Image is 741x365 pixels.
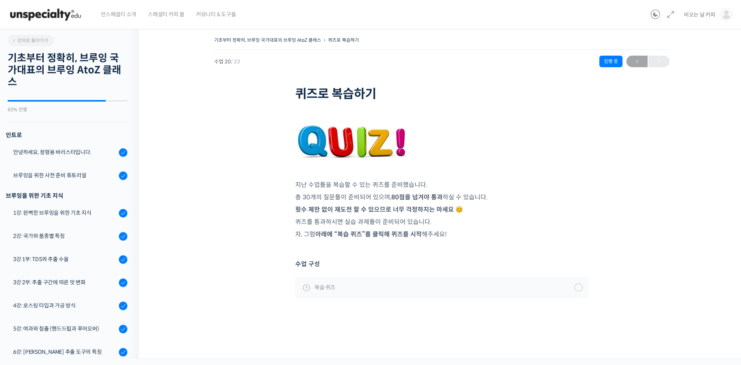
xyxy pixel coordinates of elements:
[214,59,240,64] span: 수업 20
[295,229,589,239] p: 자, 그럼 해주세요!
[6,190,127,201] div: 브루잉을 위한 기초 지식
[295,259,320,269] span: 수업 구성
[13,209,117,217] div: 1강: 완벽한 브루잉을 위한 기초 지식
[13,348,117,356] div: 6강: [PERSON_NAME] 추출 도구의 특징
[13,171,117,180] div: 브루잉을 위한 사전 준비 튜토리얼
[295,205,463,214] strong: 횟수 제한 없이 재도전 할 수 있으므로 너무 걱정하지는 마세요 😊
[626,56,648,67] span: ←
[13,324,117,333] div: 5강: 여과와 침출 (핸드드립과 푸어오버)
[315,283,335,292] span: 복습 퀴즈
[13,232,117,240] div: 2강: 국가와 품종별 특징
[214,37,321,43] a: 기초부터 정확히, 브루잉 국가대표의 브루잉 AtoZ 클래스
[391,193,443,201] strong: 80점을 넘겨야 통과
[8,52,127,88] h2: 기초부터 정확히, 브루잉 국가대표의 브루잉 AtoZ 클래스
[295,277,589,298] a: 복습 퀴즈
[295,217,589,227] p: 퀴즈를 통과하시면 실습 과제들이 준비되어 있습니다.
[684,11,716,18] span: 비오는 날 커피
[315,230,422,238] strong: 아래에 “복습 퀴즈”를 클릭해 퀴즈를 시작
[8,107,127,112] div: 82% 진행
[295,87,589,101] h1: 퀴즈로 복습하기
[599,56,623,67] div: 진행 중
[8,35,54,46] a: 강의로 돌아가기
[13,278,117,287] div: 3강 2부: 추출 구간에 따른 맛 변화
[295,180,589,190] p: 지난 수업들을 복습할 수 있는 퀴즈를 준비했습니다.
[13,148,117,156] div: 안녕하세요, 정형용 바리스타입니다.
[295,192,589,202] p: 총 30개의 질문들이 준비되어 있으며, 하실 수 있습니다.
[6,130,127,140] h3: 인트로
[13,301,117,310] div: 4강: 로스팅 타입과 가공 방식
[626,56,648,67] a: ←이전
[231,58,240,65] span: / 23
[13,255,117,263] div: 3강 1부: TDS와 추출 수율
[328,37,359,43] a: 퀴즈로 복습하기
[12,37,48,43] span: 강의로 돌아가기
